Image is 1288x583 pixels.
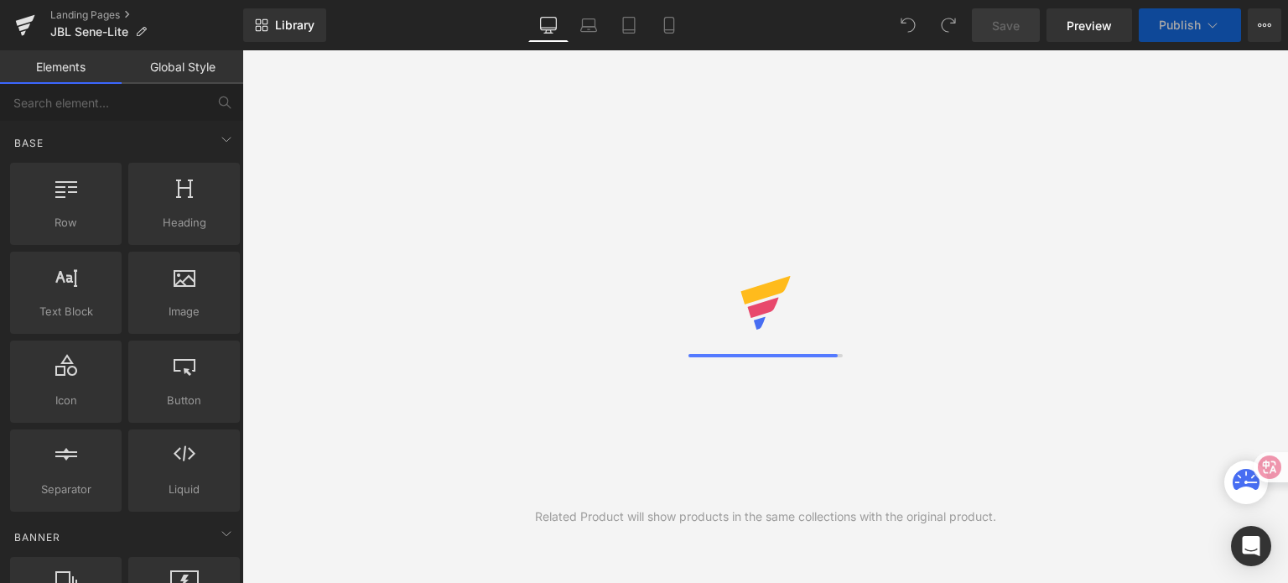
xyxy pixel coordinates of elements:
a: Desktop [528,8,569,42]
div: Related Product will show products in the same collections with the original product. [535,508,996,526]
span: Button [133,392,235,409]
span: Base [13,135,45,151]
a: New Library [243,8,326,42]
a: Laptop [569,8,609,42]
span: Heading [133,214,235,232]
span: Icon [15,392,117,409]
span: Preview [1067,17,1112,34]
span: Separator [15,481,117,498]
a: Tablet [609,8,649,42]
a: Global Style [122,50,243,84]
button: Redo [932,8,965,42]
span: Liquid [133,481,235,498]
span: Text Block [15,303,117,320]
span: Image [133,303,235,320]
button: Publish [1139,8,1241,42]
a: Landing Pages [50,8,243,22]
span: Publish [1159,18,1201,32]
button: Undo [891,8,925,42]
button: More [1248,8,1281,42]
span: Library [275,18,314,33]
a: Mobile [649,8,689,42]
a: Preview [1046,8,1132,42]
span: JBL Sene-Lite [50,25,128,39]
span: Save [992,17,1020,34]
span: Row [15,214,117,232]
span: Banner [13,529,62,545]
div: Open Intercom Messenger [1231,526,1271,566]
